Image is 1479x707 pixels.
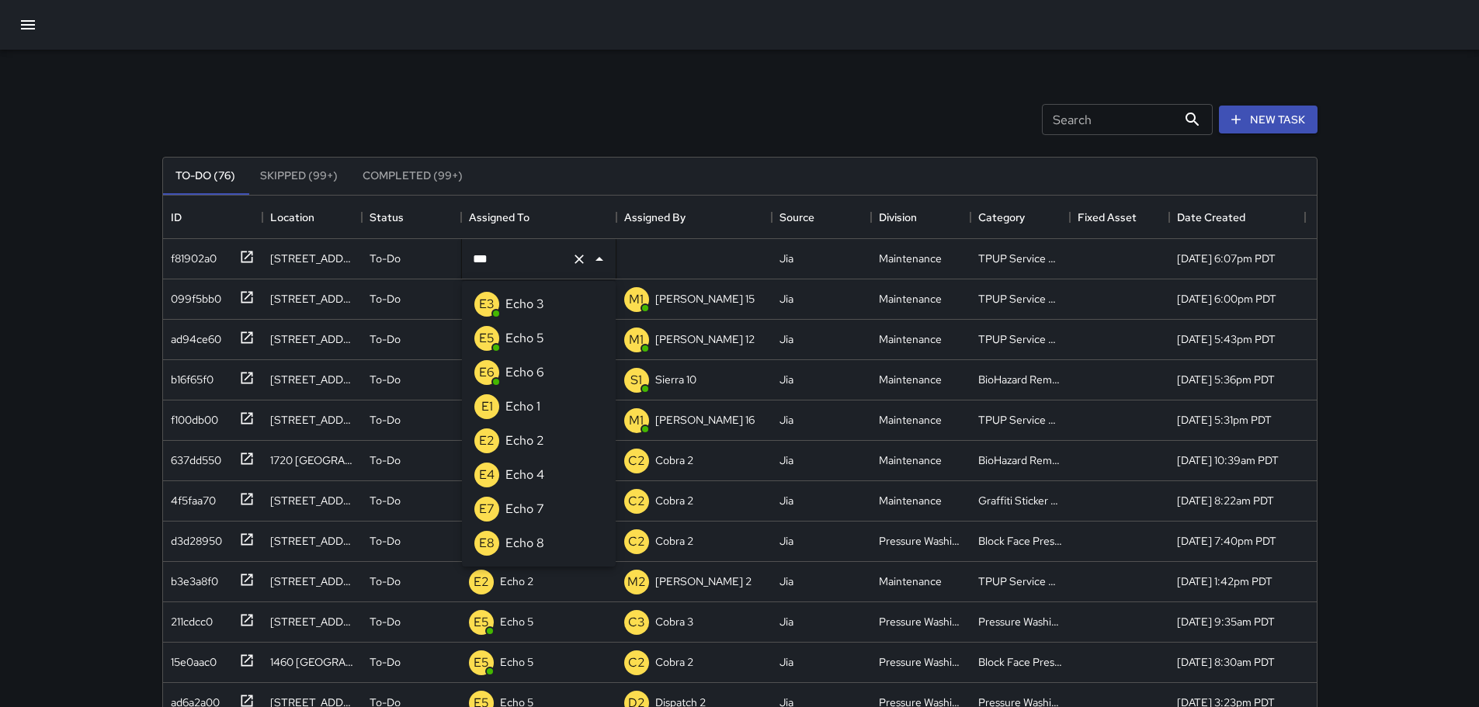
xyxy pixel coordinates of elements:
[1177,614,1275,629] div: 8/23/2025, 9:35am PDT
[1219,106,1318,134] button: New Task
[479,363,495,382] p: E6
[500,574,533,589] p: Echo 2
[779,251,793,266] div: Jia
[1177,654,1275,670] div: 8/23/2025, 8:30am PDT
[1078,196,1137,239] div: Fixed Asset
[879,452,942,468] div: Maintenance
[879,372,942,387] div: Maintenance
[879,533,963,549] div: Pressure Washing
[629,411,644,430] p: M1
[978,493,1062,508] div: Graffiti Sticker Abated Small
[165,487,216,508] div: 4f5faa70
[163,158,248,195] button: To-Do (76)
[879,493,942,508] div: Maintenance
[370,251,401,266] p: To-Do
[270,574,354,589] div: 2216 Broadway
[978,654,1062,670] div: Block Face Pressure Washed
[370,372,401,387] p: To-Do
[270,291,354,307] div: 1701 Franklin Street
[879,291,942,307] div: Maintenance
[655,614,693,629] p: Cobra 3
[1177,291,1276,307] div: 8/25/2025, 6:00pm PDT
[479,295,495,314] p: E3
[474,653,489,672] p: E5
[1177,412,1272,428] div: 8/25/2025, 5:31pm PDT
[165,446,221,468] div: 637dd550
[655,493,693,508] p: Cobra 2
[165,608,213,629] div: 211cdcc0
[779,412,793,428] div: Jia
[655,533,693,549] p: Cobra 2
[772,196,871,239] div: Source
[879,251,942,266] div: Maintenance
[479,466,495,484] p: E4
[270,331,354,347] div: 1601 Clay Street
[362,196,461,239] div: Status
[1177,196,1245,239] div: Date Created
[505,397,540,416] p: Echo 1
[165,567,218,589] div: b3e3a8f0
[474,613,489,632] p: E5
[655,654,693,670] p: Cobra 2
[970,196,1070,239] div: Category
[505,534,544,553] p: Echo 8
[779,291,793,307] div: Jia
[628,653,645,672] p: C2
[270,493,354,508] div: 1703 Telegraph Avenue
[469,196,529,239] div: Assigned To
[165,527,222,549] div: d3d28950
[505,500,544,518] p: Echo 7
[978,196,1025,239] div: Category
[779,533,793,549] div: Jia
[655,412,755,428] p: [PERSON_NAME] 16
[627,573,646,591] p: M2
[978,452,1062,468] div: BioHazard Removed
[481,397,493,416] p: E1
[1177,574,1272,589] div: 8/23/2025, 1:42pm PDT
[779,493,793,508] div: Jia
[270,196,314,239] div: Location
[879,196,917,239] div: Division
[163,196,262,239] div: ID
[629,290,644,309] p: M1
[370,493,401,508] p: To-Do
[879,412,942,428] div: Maintenance
[879,331,942,347] div: Maintenance
[270,412,354,428] div: 988 Broadway
[479,431,495,450] p: E2
[370,654,401,670] p: To-Do
[370,452,401,468] p: To-Do
[978,574,1062,589] div: TPUP Service Requested
[474,573,489,591] p: E2
[779,196,814,239] div: Source
[505,431,544,450] p: Echo 2
[248,158,350,195] button: Skipped (99+)
[655,574,752,589] p: [PERSON_NAME] 2
[270,614,354,629] div: 511 17th Street
[628,532,645,551] p: C2
[978,331,1062,347] div: TPUP Service Requested
[779,614,793,629] div: Jia
[500,614,533,629] p: Echo 5
[165,244,217,266] div: f81902a0
[1169,196,1305,239] div: Date Created
[270,251,354,266] div: 901 Franklin Street
[655,372,696,387] p: Sierra 10
[500,654,533,670] p: Echo 5
[879,654,963,670] div: Pressure Washing
[461,196,616,239] div: Assigned To
[262,196,362,239] div: Location
[628,613,645,632] p: C3
[370,196,404,239] div: Status
[978,291,1062,307] div: TPUP Service Requested
[655,452,693,468] p: Cobra 2
[616,196,772,239] div: Assigned By
[588,248,610,270] button: Close
[350,158,475,195] button: Completed (99+)
[779,654,793,670] div: Jia
[479,500,495,518] p: E7
[628,452,645,470] p: C2
[779,331,793,347] div: Jia
[370,533,401,549] p: To-Do
[624,196,686,239] div: Assigned By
